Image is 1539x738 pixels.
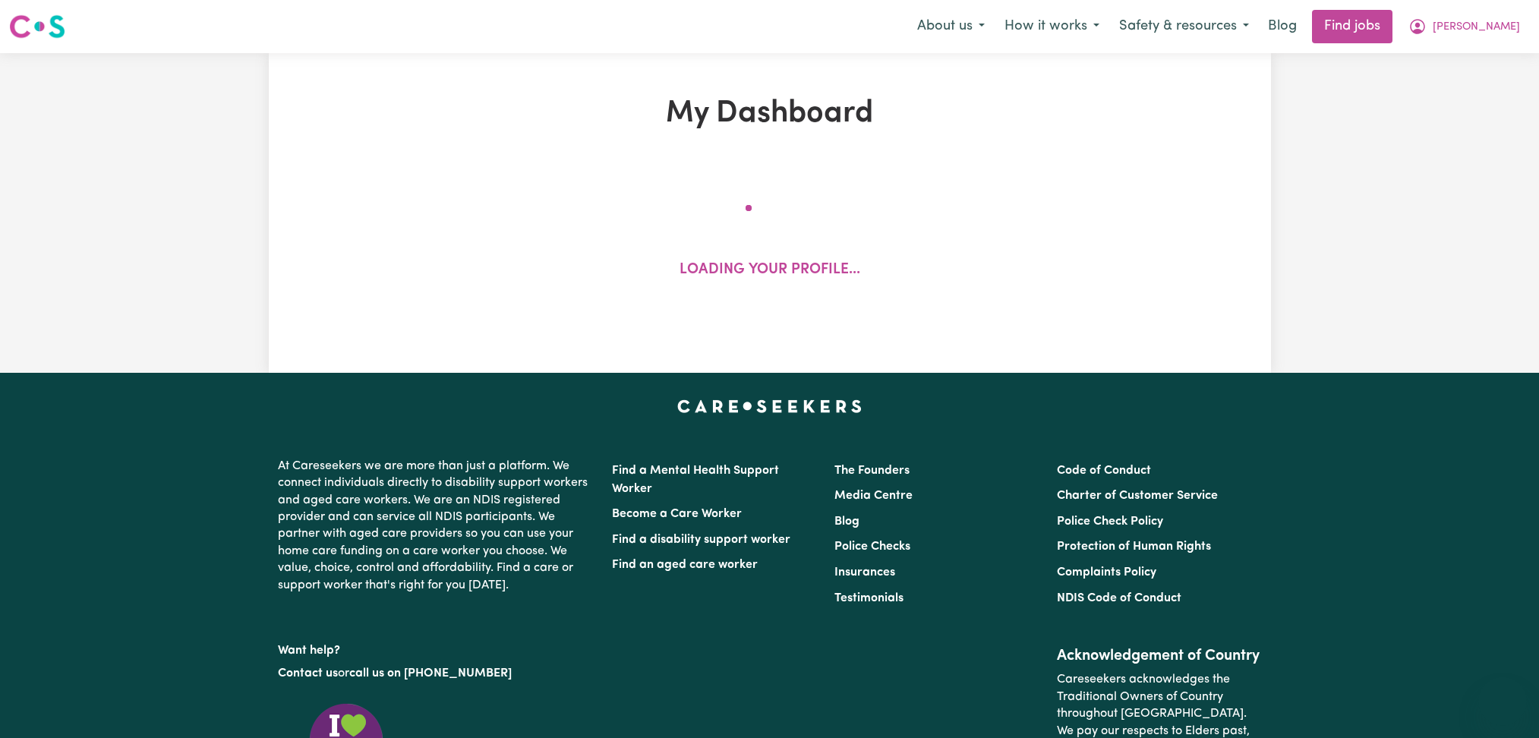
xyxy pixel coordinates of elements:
a: Police Checks [834,541,910,553]
img: Careseekers logo [9,13,65,40]
button: Safety & resources [1109,11,1259,43]
a: Insurances [834,566,895,579]
span: [PERSON_NAME] [1433,19,1520,36]
a: Careseekers home page [677,400,862,412]
p: At Careseekers we are more than just a platform. We connect individuals directly to disability su... [278,452,594,600]
a: Blog [834,516,859,528]
a: Blog [1259,10,1306,43]
p: Loading your profile... [680,260,860,282]
p: Want help? [278,636,594,659]
a: Find jobs [1312,10,1392,43]
a: Media Centre [834,490,913,502]
button: My Account [1399,11,1530,43]
a: Police Check Policy [1057,516,1163,528]
a: Contact us [278,667,338,680]
a: Complaints Policy [1057,566,1156,579]
a: The Founders [834,465,910,477]
a: Testimonials [834,592,904,604]
button: About us [907,11,995,43]
a: Charter of Customer Service [1057,490,1218,502]
p: or [278,659,594,688]
a: Code of Conduct [1057,465,1151,477]
a: Become a Care Worker [612,508,742,520]
a: Protection of Human Rights [1057,541,1211,553]
iframe: Button to launch messaging window [1478,677,1527,726]
a: Find a Mental Health Support Worker [612,465,779,495]
button: How it works [995,11,1109,43]
h2: Acknowledgement of Country [1057,647,1261,665]
h1: My Dashboard [445,96,1095,132]
a: call us on [PHONE_NUMBER] [349,667,512,680]
a: Careseekers logo [9,9,65,44]
a: NDIS Code of Conduct [1057,592,1181,604]
a: Find an aged care worker [612,559,758,571]
a: Find a disability support worker [612,534,790,546]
